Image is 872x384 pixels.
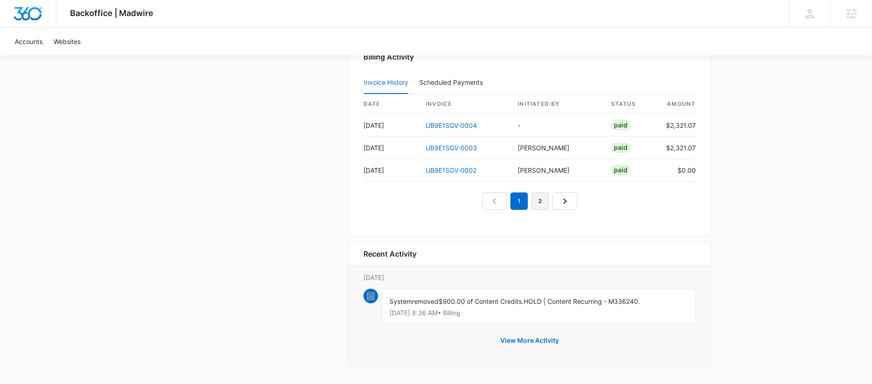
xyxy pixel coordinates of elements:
a: UB9E1SGV-0004 [426,121,477,129]
td: [PERSON_NAME] [510,159,603,181]
button: Invoice History [364,72,408,94]
a: UB9E1SGV-0003 [426,144,477,152]
div: Paid [611,142,630,153]
span: Backoffice | Madwire [70,8,153,18]
td: $0.00 [659,159,696,181]
em: 1 [510,192,528,210]
th: date [363,94,418,114]
div: Paid [611,165,630,176]
nav: Pagination [482,192,577,210]
h6: Recent Activity [363,248,417,259]
td: $2,321.07 [659,114,696,137]
a: Accounts [9,27,48,55]
span: HOLD | Content Recurring - M336240. [524,297,640,305]
div: Scheduled Payments [419,79,487,86]
th: invoice [418,94,511,114]
span: System [390,297,412,305]
th: Initiated By [510,94,603,114]
th: amount [659,94,696,114]
a: Websites [48,27,86,55]
h3: Billing Activity [363,51,696,62]
span: $900.00 of Content Credits. [439,297,524,305]
button: View More Activity [491,329,568,351]
th: status [604,94,659,114]
p: [DATE] 8:36 AM • Billing [390,310,688,316]
span: removed [412,297,439,305]
div: Paid [611,120,630,131]
a: Page 2 [531,192,549,210]
p: [DATE] [363,273,696,282]
td: $2,321.07 [659,137,696,159]
a: Next Page [552,192,577,210]
td: - [510,114,603,137]
td: [DATE] [363,137,418,159]
a: UB9E1SGV-0002 [426,166,477,174]
td: [PERSON_NAME] [510,137,603,159]
td: [DATE] [363,114,418,137]
td: [DATE] [363,159,418,181]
